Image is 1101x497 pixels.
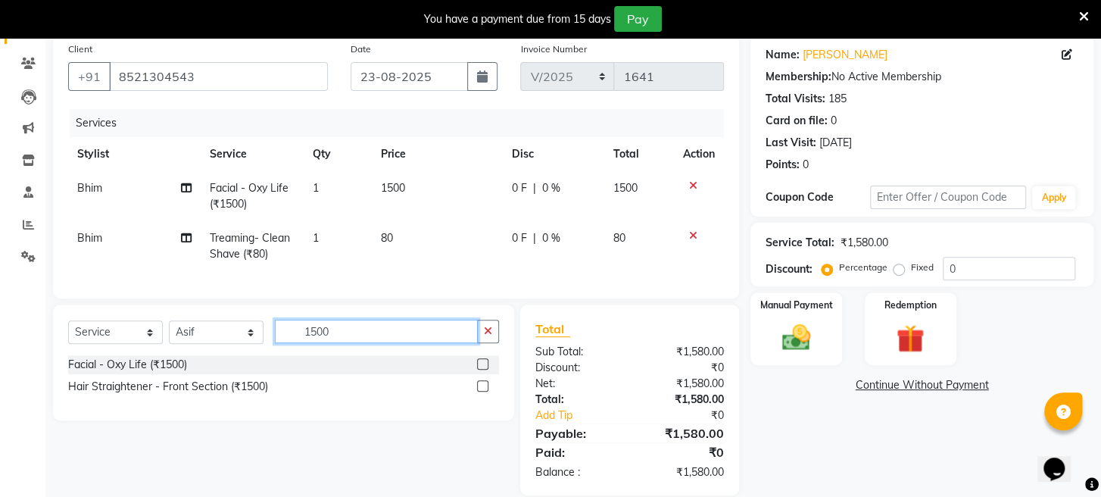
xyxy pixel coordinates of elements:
input: Search by Name/Mobile/Email/Code [109,62,328,91]
input: Enter Offer / Coupon Code [870,186,1027,209]
div: Payable: [524,424,630,442]
div: ₹1,580.00 [629,344,735,360]
div: 185 [828,91,847,107]
input: Search or Scan [275,320,478,343]
div: Paid: [524,443,630,461]
th: Total [604,137,674,171]
span: 0 F [512,180,527,196]
th: Price [372,137,503,171]
div: Card on file: [766,113,828,129]
span: 0 % [542,180,560,196]
span: 80 [613,231,625,245]
span: Bhim [77,231,102,245]
div: Discount: [766,261,812,277]
span: Bhim [77,181,102,195]
div: Hair Straightener - Front Section (₹1500) [68,379,268,395]
span: | [533,180,536,196]
span: 1500 [613,181,638,195]
div: Membership: [766,69,831,85]
div: Name: [766,47,800,63]
div: Service Total: [766,235,834,251]
div: Coupon Code [766,189,870,205]
a: Continue Without Payment [753,377,1090,393]
span: Treaming- Clean Shave (₹80) [210,231,290,261]
label: Client [68,42,92,56]
div: ₹1,580.00 [841,235,888,251]
th: Action [674,137,724,171]
div: ₹0 [629,360,735,376]
span: Total [535,321,570,337]
img: _cash.svg [773,321,819,354]
div: 0 [831,113,837,129]
button: Pay [614,6,662,32]
div: Last Visit: [766,135,816,151]
span: 1 [312,181,318,195]
button: Apply [1032,186,1075,209]
div: ₹1,580.00 [629,392,735,408]
button: +91 [68,62,111,91]
div: 0 [803,157,809,173]
div: Balance : [524,464,630,480]
span: | [533,230,536,246]
label: Percentage [839,261,887,274]
label: Redemption [884,299,937,312]
a: [PERSON_NAME] [803,47,887,63]
div: Points: [766,157,800,173]
th: Disc [503,137,604,171]
img: _gift.svg [887,321,934,356]
span: 0 F [512,230,527,246]
th: Stylist [68,137,201,171]
div: ₹0 [647,408,735,424]
label: Invoice Number [520,42,586,56]
span: 0 % [542,230,560,246]
iframe: chat widget [1037,436,1086,482]
div: No Active Membership [766,69,1078,85]
div: [DATE] [819,135,852,151]
label: Fixed [911,261,934,274]
div: You have a payment due from 15 days [424,11,611,27]
span: Facial - Oxy Life (₹1500) [210,181,289,211]
div: Services [70,109,735,137]
label: Manual Payment [759,299,832,312]
div: Facial - Oxy Life (₹1500) [68,357,187,373]
div: Net: [524,376,630,392]
div: ₹0 [629,443,735,461]
div: Discount: [524,360,630,376]
div: ₹1,580.00 [629,464,735,480]
div: Sub Total: [524,344,630,360]
span: 80 [381,231,393,245]
span: 1500 [381,181,405,195]
div: Total Visits: [766,91,825,107]
label: Date [351,42,371,56]
div: ₹1,580.00 [629,376,735,392]
div: ₹1,580.00 [629,424,735,442]
th: Qty [303,137,371,171]
th: Service [201,137,304,171]
div: Total: [524,392,630,408]
span: 1 [312,231,318,245]
a: Add Tip [524,408,647,424]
